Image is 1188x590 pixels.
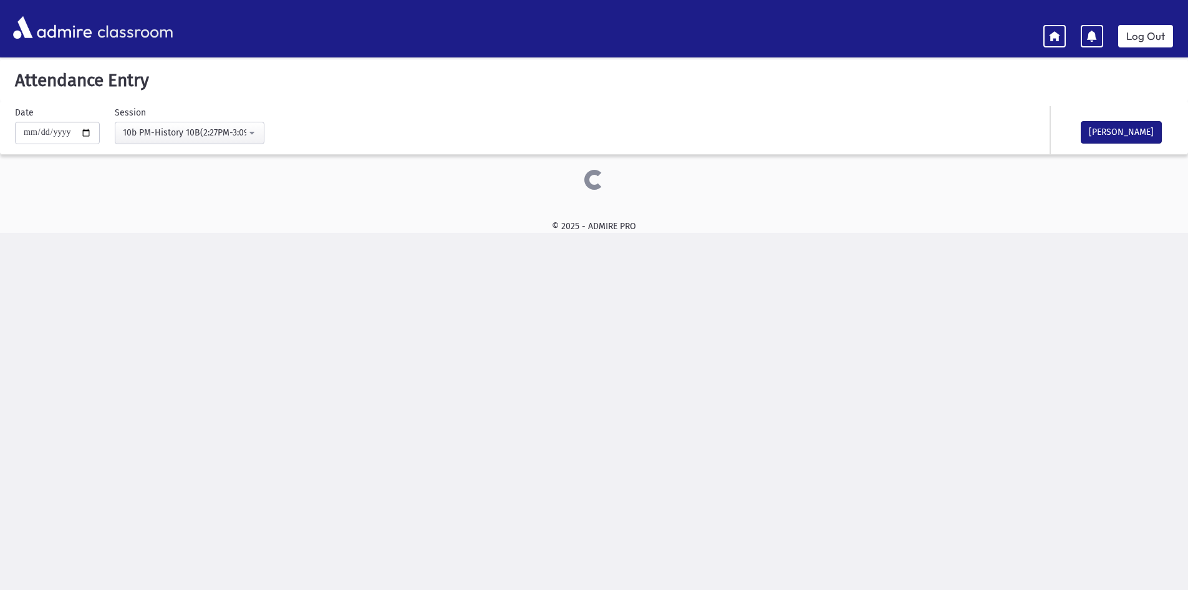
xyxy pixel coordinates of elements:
[115,122,264,144] button: 10b PM-History 10B(2:27PM-3:09PM)
[123,126,246,139] div: 10b PM-History 10B(2:27PM-3:09PM)
[1118,25,1173,47] a: Log Out
[10,70,1178,91] h5: Attendance Entry
[15,106,34,119] label: Date
[115,106,146,119] label: Session
[10,13,95,42] img: AdmirePro
[1081,121,1162,144] button: [PERSON_NAME]
[20,220,1168,233] div: © 2025 - ADMIRE PRO
[95,11,173,44] span: classroom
